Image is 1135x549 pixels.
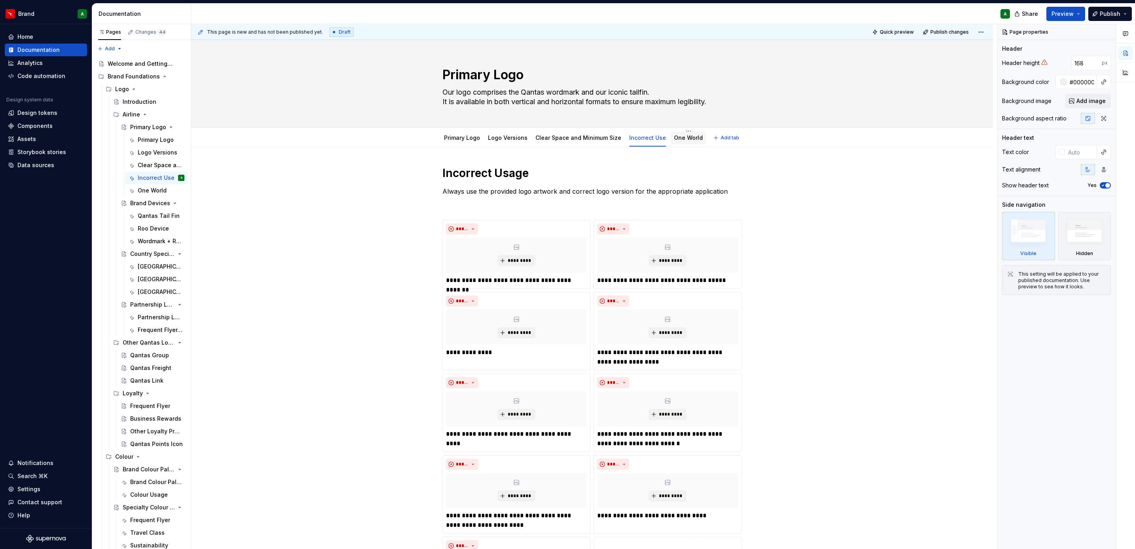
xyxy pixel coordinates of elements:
div: Visible [1002,212,1055,260]
a: Storybook stories [5,146,87,158]
div: Pages [98,29,121,35]
button: BrandA [2,5,90,22]
div: Show header text [1002,181,1049,189]
div: Primary Logo [138,136,174,144]
a: Incorrect UseA [125,172,188,184]
span: Publish changes [930,29,969,35]
a: Wordmark + Roo [125,235,188,248]
div: Introduction [123,98,156,106]
a: Welcome and Getting Started [95,57,188,70]
a: Primary Logo [118,121,188,133]
button: Share [1010,7,1043,21]
div: Airline [110,108,188,121]
a: Logo Versions [125,146,188,159]
span: Publish [1100,10,1120,18]
a: Qantas Link [118,374,188,387]
a: Supernova Logo [26,535,66,543]
div: Text alignment [1002,166,1040,173]
div: One World [671,129,706,146]
input: Auto [1071,56,1102,70]
div: Frequent Flyer [130,516,170,524]
a: Roo Device [125,222,188,235]
button: Help [5,509,87,522]
a: [GEOGRAPHIC_DATA] [125,286,188,298]
div: Logo [115,85,129,93]
div: Qantas Freight [130,364,171,372]
div: Frequent Flyer, Business Rewards partnership lockup [138,326,183,334]
div: Logo Versions [485,129,531,146]
a: Assets [5,133,87,145]
div: Design tokens [17,109,57,117]
div: Colour [115,453,133,461]
div: A [1004,11,1007,17]
div: Partnership Lockups [130,301,175,309]
h1: Incorrect Usage [442,166,742,180]
a: Qantas Tail Fin [125,210,188,222]
div: Incorrect Use [138,174,175,182]
button: Add image [1065,94,1111,108]
button: Publish changes [921,27,972,38]
div: This setting will be applied to your published documentation. Use preview to see how it looks. [1018,271,1106,290]
a: [GEOGRAPHIC_DATA] [125,260,188,273]
a: Partnership Lockups [118,298,188,311]
a: Documentation [5,44,87,56]
a: Frequent Flyer [118,514,188,526]
div: Primary Logo [441,129,483,146]
a: Analytics [5,57,87,69]
span: Add image [1076,97,1106,105]
div: Qantas Group [130,351,169,359]
p: Always use the provided logo artwork and correct logo version for the appropriate application [442,187,742,196]
div: Country Specific Logos [130,250,175,258]
div: Brand Devices [130,199,170,207]
a: Settings [5,483,87,496]
a: Brand Colour Palette [118,476,188,488]
textarea: Our logo comprises the Qantas wordmark and our iconic tailfin. It is available in both vertical a... [441,86,740,108]
div: Header [1002,45,1022,53]
div: Brand Colour Palette [123,465,175,473]
div: Colour Usage [130,491,168,499]
div: Notifications [17,459,53,467]
div: Frequent Flyer [130,402,170,410]
a: Primary Logo [125,133,188,146]
div: Hidden [1058,212,1111,260]
span: Add [105,46,115,52]
a: One World [125,184,188,197]
a: Brand Devices [118,197,188,210]
div: Design system data [6,97,53,103]
button: Contact support [5,496,87,509]
div: Brand [18,10,34,18]
a: Incorrect Use [629,134,666,141]
button: Preview [1046,7,1085,21]
a: Qantas Freight [118,362,188,374]
a: [GEOGRAPHIC_DATA] [125,273,188,286]
span: Add tab [721,135,739,141]
a: Brand Colour Palette [110,463,188,476]
a: Country Specific Logos [118,248,188,260]
button: Publish [1088,7,1132,21]
div: Qantas Tail Fin [138,212,180,220]
div: Qantas Link [130,377,163,385]
a: Components [5,120,87,132]
label: Yes [1088,182,1097,189]
div: Text color [1002,148,1029,156]
button: Search ⌘K [5,470,87,482]
a: Clear Space and Minimum Size [125,159,188,172]
div: Components [17,122,53,130]
a: Partnership Lockups [125,311,188,324]
input: Auto [1065,145,1097,159]
div: [GEOGRAPHIC_DATA] [138,263,183,271]
div: [GEOGRAPHIC_DATA] [138,275,183,283]
div: [GEOGRAPHIC_DATA] [138,288,183,296]
div: Welcome and Getting Started [108,60,173,68]
div: Background image [1002,97,1051,105]
div: Clear Space and Minimum Size [532,129,624,146]
div: Primary Logo [130,123,166,131]
div: Background aspect ratio [1002,114,1067,122]
div: Travel Class [130,529,165,537]
div: One World [138,187,167,194]
p: px [1102,60,1108,66]
div: Settings [17,485,40,493]
button: Add [95,43,125,54]
div: Clear Space and Minimum Size [138,161,183,169]
div: Visible [1020,250,1036,257]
